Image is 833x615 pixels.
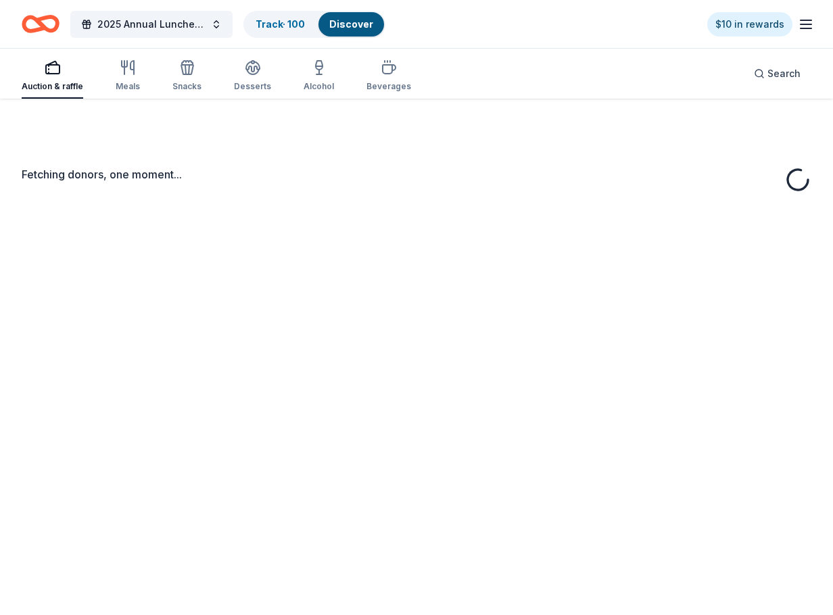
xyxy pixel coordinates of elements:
span: Search [767,66,801,82]
a: $10 in rewards [707,12,792,36]
a: Discover [329,18,373,30]
button: Meals [116,54,140,99]
span: 2025 Annual Luncheon [97,16,206,32]
div: Snacks [172,81,201,92]
div: Fetching donors, one moment... [22,166,811,182]
a: Home [22,8,59,40]
button: Snacks [172,54,201,99]
button: Alcohol [304,54,334,99]
div: Meals [116,81,140,92]
div: Beverages [366,81,411,92]
div: Alcohol [304,81,334,92]
button: Beverages [366,54,411,99]
button: Search [743,60,811,87]
div: Desserts [234,81,271,92]
a: Track· 100 [256,18,305,30]
div: Auction & raffle [22,81,83,92]
button: Auction & raffle [22,54,83,99]
button: Desserts [234,54,271,99]
button: 2025 Annual Luncheon [70,11,233,38]
button: Track· 100Discover [243,11,385,38]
